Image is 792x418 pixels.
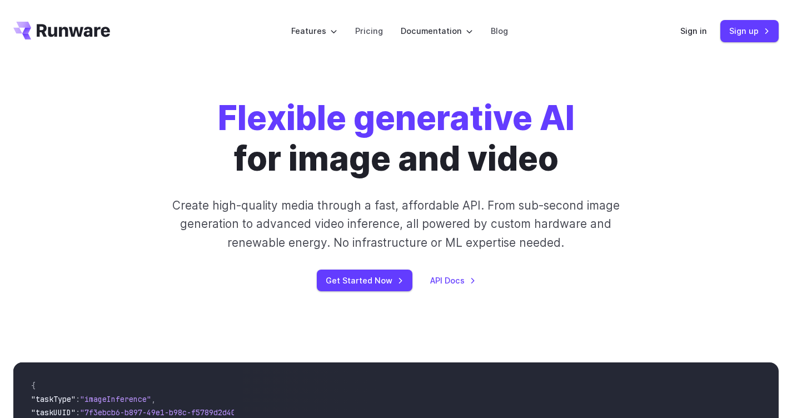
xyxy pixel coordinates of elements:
a: Sign in [680,24,707,37]
a: Pricing [355,24,383,37]
h1: for image and video [218,98,575,178]
a: Get Started Now [317,270,412,291]
span: "7f3ebcb6-b897-49e1-b98c-f5789d2d40d7" [80,407,249,417]
strong: Flexible generative AI [218,97,575,138]
p: Create high-quality media through a fast, affordable API. From sub-second image generation to adv... [151,196,641,252]
span: "imageInference" [80,394,151,404]
span: : [76,394,80,404]
a: Blog [491,24,508,37]
a: API Docs [430,274,476,287]
a: Sign up [720,20,779,42]
a: Go to / [13,22,110,39]
span: : [76,407,80,417]
span: { [31,381,36,391]
label: Documentation [401,24,473,37]
span: "taskType" [31,394,76,404]
span: , [151,394,156,404]
label: Features [291,24,337,37]
span: "taskUUID" [31,407,76,417]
